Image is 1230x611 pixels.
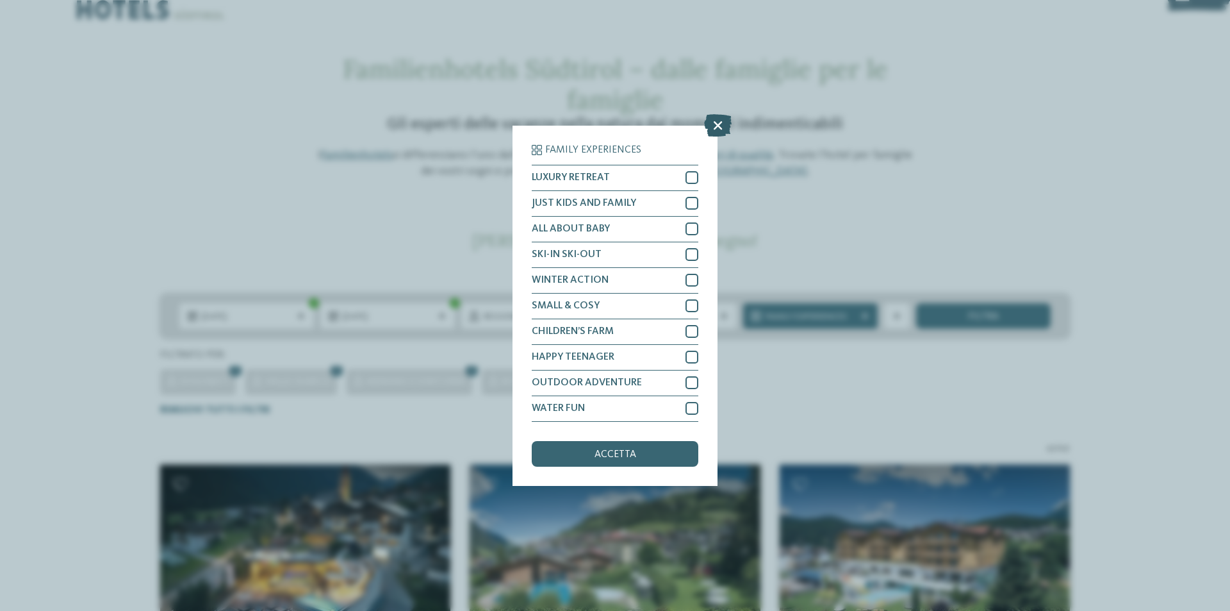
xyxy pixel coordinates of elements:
span: JUST KIDS AND FAMILY [532,198,636,208]
span: CHILDREN’S FARM [532,326,614,337]
span: WINTER ACTION [532,275,609,285]
span: Family Experiences [545,145,641,155]
span: OUTDOOR ADVENTURE [532,378,642,388]
span: HAPPY TEENAGER [532,352,614,362]
span: SKI-IN SKI-OUT [532,249,602,260]
span: LUXURY RETREAT [532,172,610,183]
span: SMALL & COSY [532,301,600,311]
span: accetta [594,449,636,460]
span: ALL ABOUT BABY [532,224,610,234]
span: WATER FUN [532,403,585,414]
